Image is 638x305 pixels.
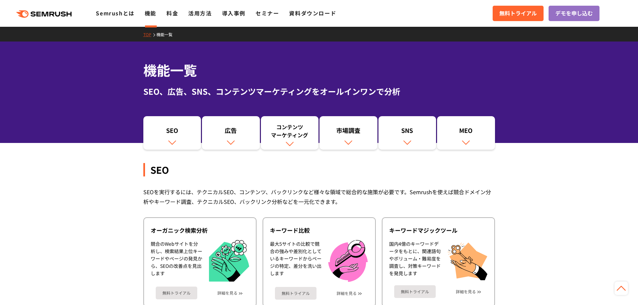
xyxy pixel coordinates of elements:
[188,9,212,17] a: 活用方法
[143,60,495,80] h1: 機能一覧
[394,285,436,298] a: 無料トライアル
[202,116,260,150] a: 広告
[499,9,537,18] span: 無料トライアル
[389,226,488,234] div: キーワードマジックツール
[270,226,368,234] div: キーワード比較
[289,9,336,17] a: 資料ダウンロード
[143,31,156,37] a: TOP
[382,126,433,138] div: SNS
[217,291,237,295] a: 詳細を見る
[96,9,134,17] a: Semrushとは
[440,126,492,138] div: MEO
[378,116,436,150] a: SNS
[205,126,257,138] div: 広告
[222,9,245,17] a: 導入事例
[323,126,374,138] div: 市場調査
[264,123,315,139] div: コンテンツ マーケティング
[555,9,593,18] span: デモを申し込む
[151,240,202,282] div: 競合のWebサイトを分析し、検索結果上位キーワードやページの発見から、SEOの改善点を見出します
[437,116,495,150] a: MEO
[549,6,599,21] a: デモを申し込む
[270,240,322,282] div: 最大5サイトの比較で競合の強みや差別化としているキーワードからページの特定、差分を洗い出します
[147,126,198,138] div: SEO
[389,240,441,280] div: 国内4億のキーワードデータをもとに、関連語句やボリューム・難易度を調査し、対策キーワードを発見します
[456,289,476,294] a: 詳細を見る
[256,9,279,17] a: セミナー
[145,9,156,17] a: 機能
[447,240,488,280] img: キーワードマジックツール
[493,6,544,21] a: 無料トライアル
[320,116,377,150] a: 市場調査
[166,9,178,17] a: 料金
[156,31,178,37] a: 機能一覧
[143,85,495,97] div: SEO、広告、SNS、コンテンツマーケティングをオールインワンで分析
[275,287,316,300] a: 無料トライアル
[337,291,357,296] a: 詳細を見る
[143,163,495,176] div: SEO
[143,116,201,150] a: SEO
[151,226,249,234] div: オーガニック検索分析
[143,187,495,207] div: SEOを実行するには、テクニカルSEO、コンテンツ、バックリンクなど様々な領域で総合的な施策が必要です。Semrushを使えば競合ドメイン分析やキーワード調査、テクニカルSEO、バックリンク分析...
[156,287,197,299] a: 無料トライアル
[209,240,249,282] img: オーガニック検索分析
[261,116,319,150] a: コンテンツマーケティング
[328,240,368,282] img: キーワード比較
